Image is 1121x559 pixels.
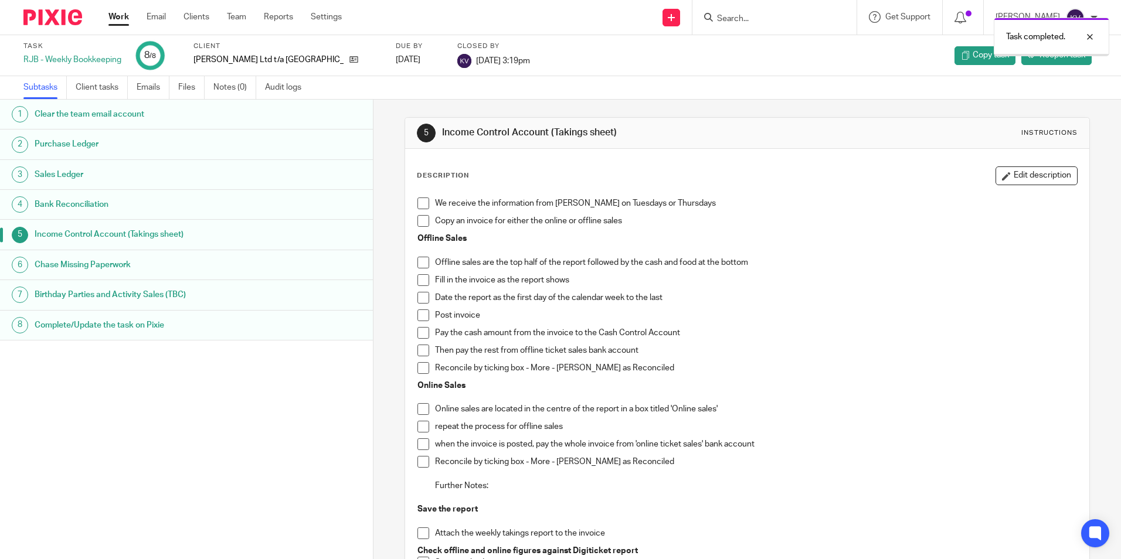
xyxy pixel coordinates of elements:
[457,42,530,51] label: Closed by
[193,54,344,66] p: [PERSON_NAME] Ltd t/a [GEOGRAPHIC_DATA]
[417,234,467,243] strong: Offline Sales
[12,227,28,243] div: 5
[435,257,1076,268] p: Offline sales are the top half of the report followed by the cash and food at the bottom
[144,49,156,62] div: 8
[435,480,1076,492] p: Further Notes:
[417,171,469,180] p: Description
[1021,128,1078,138] div: Instructions
[213,76,256,99] a: Notes (0)
[396,54,443,66] div: [DATE]
[1066,8,1085,27] img: svg%3E
[1006,31,1065,43] p: Task completed.
[435,309,1076,321] p: Post invoice
[76,76,128,99] a: Client tasks
[35,226,253,243] h1: Income Control Account (Takings sheet)
[435,527,1076,539] p: Attach the weekly takings report to the invoice
[435,438,1076,450] p: when the invoice is posted, pay the whole invoice from 'online ticket sales' bank account
[435,197,1076,209] p: We receive the information from [PERSON_NAME] on Tuesdays or Thursdays
[12,137,28,153] div: 2
[435,421,1076,432] p: repeat the process for offline sales
[35,135,253,153] h1: Purchase Ledger
[12,106,28,122] div: 1
[417,547,638,555] strong: Check offline and online figures against Digiticket report
[442,127,772,139] h1: Income Control Account (Takings sheet)
[417,381,466,390] strong: Online Sales
[476,56,530,64] span: [DATE] 3:19pm
[417,124,436,142] div: 5
[435,215,1076,227] p: Copy an invoice for either the online or offline sales
[35,166,253,183] h1: Sales Ledger
[35,316,253,334] h1: Complete/Update the task on Pixie
[23,9,82,25] img: Pixie
[264,11,293,23] a: Reports
[12,317,28,333] div: 8
[435,327,1076,339] p: Pay the cash amount from the invoice to the Cash Control Account
[12,257,28,273] div: 6
[35,196,253,213] h1: Bank Reconciliation
[435,274,1076,286] p: Fill in the invoice as the report shows
[193,42,381,51] label: Client
[35,256,253,274] h1: Chase Missing Paperwork
[35,286,253,304] h1: Birthday Parties and Activity Sales (TBC)
[150,53,156,59] small: /8
[417,505,478,513] strong: Save the report
[184,11,209,23] a: Clients
[227,11,246,23] a: Team
[396,42,443,51] label: Due by
[108,11,129,23] a: Work
[35,105,253,123] h1: Clear the team email account
[23,42,121,51] label: Task
[435,403,1076,415] p: Online sales are located in the centre of the report in a box titled 'Online sales'
[265,76,310,99] a: Audit logs
[12,287,28,303] div: 7
[12,196,28,213] div: 4
[435,345,1076,356] p: Then pay the rest from offline ticket sales bank account
[435,456,1076,468] p: Reconcile by ticking box - More - [PERSON_NAME] as Reconciled
[178,76,205,99] a: Files
[435,362,1076,374] p: Reconcile by ticking box - More - [PERSON_NAME] as Reconciled
[23,76,67,99] a: Subtasks
[23,54,121,66] div: RJB - Weekly Bookkeeping
[996,166,1078,185] button: Edit description
[147,11,166,23] a: Email
[12,166,28,183] div: 3
[457,54,471,68] img: svg%3E
[435,292,1076,304] p: Date the report as the first day of the calendar week to the last
[137,76,169,99] a: Emails
[311,11,342,23] a: Settings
